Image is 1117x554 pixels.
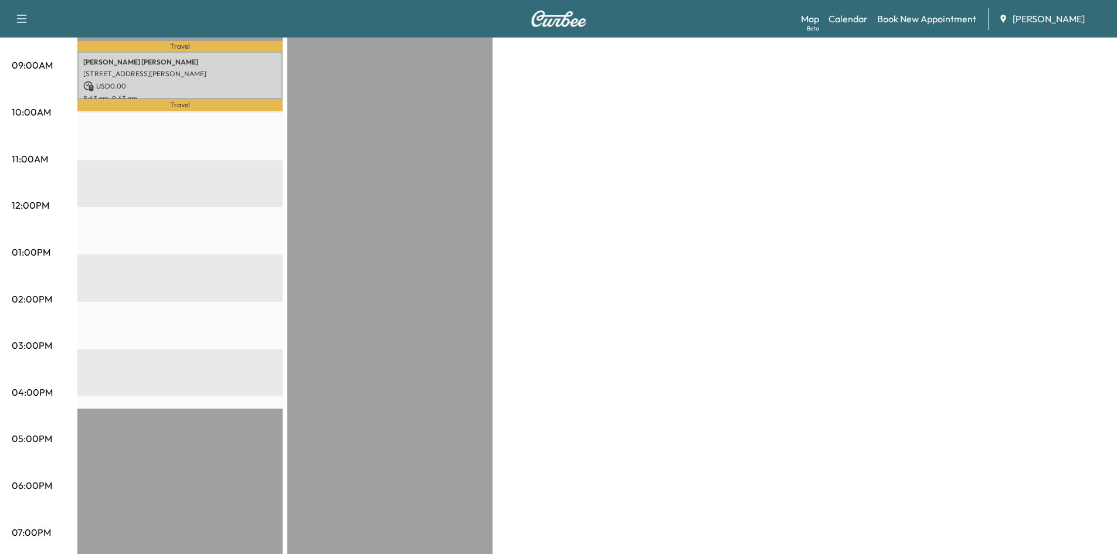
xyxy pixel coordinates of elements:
p: Travel [77,41,283,51]
p: 07:00PM [12,525,51,539]
p: 06:00PM [12,478,52,492]
span: [PERSON_NAME] [1013,12,1085,26]
p: 01:00PM [12,245,50,259]
p: [STREET_ADDRESS][PERSON_NAME] [83,69,277,79]
a: Book New Appointment [877,12,976,26]
img: Curbee Logo [531,11,587,27]
p: [PERSON_NAME] [PERSON_NAME] [83,57,277,67]
p: 05:00PM [12,431,52,446]
p: 10:00AM [12,105,51,119]
p: 8:43 am - 9:43 am [83,94,277,103]
p: 04:00PM [12,385,53,399]
p: 12:00PM [12,198,49,212]
p: Travel [77,99,283,111]
a: Calendar [829,12,868,26]
p: 09:00AM [12,58,53,72]
div: Beta [807,24,819,33]
p: 02:00PM [12,292,52,306]
p: 03:00PM [12,338,52,352]
p: USD 0.00 [83,81,277,91]
p: 11:00AM [12,152,48,166]
a: MapBeta [801,12,819,26]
